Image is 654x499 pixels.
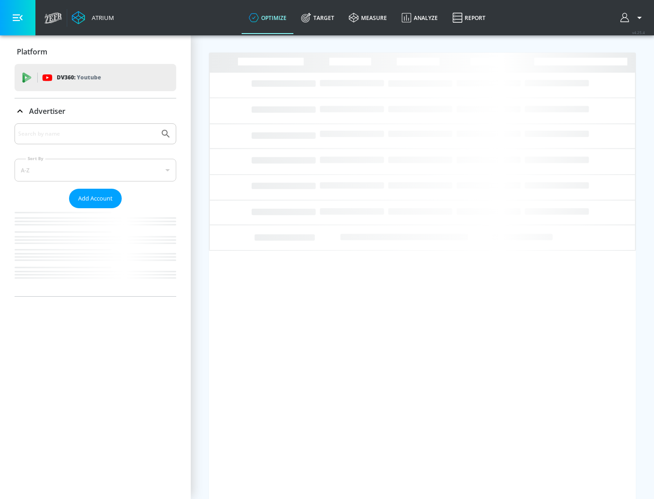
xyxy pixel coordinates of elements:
span: Add Account [78,193,113,204]
a: measure [342,1,394,34]
button: Add Account [69,189,122,208]
span: v 4.25.4 [632,30,645,35]
nav: list of Advertiser [15,208,176,296]
a: Analyze [394,1,445,34]
div: Platform [15,39,176,64]
div: Atrium [88,14,114,22]
div: DV360: Youtube [15,64,176,91]
div: Advertiser [15,123,176,296]
label: Sort By [26,156,45,161]
a: optimize [242,1,294,34]
div: Advertiser [15,98,176,124]
p: Advertiser [29,106,65,116]
p: DV360: [57,73,101,83]
a: Atrium [72,11,114,24]
input: Search by name [18,128,156,140]
div: A-Z [15,159,176,181]
a: Target [294,1,342,34]
p: Platform [17,47,47,57]
a: Report [445,1,493,34]
p: Youtube [77,73,101,82]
